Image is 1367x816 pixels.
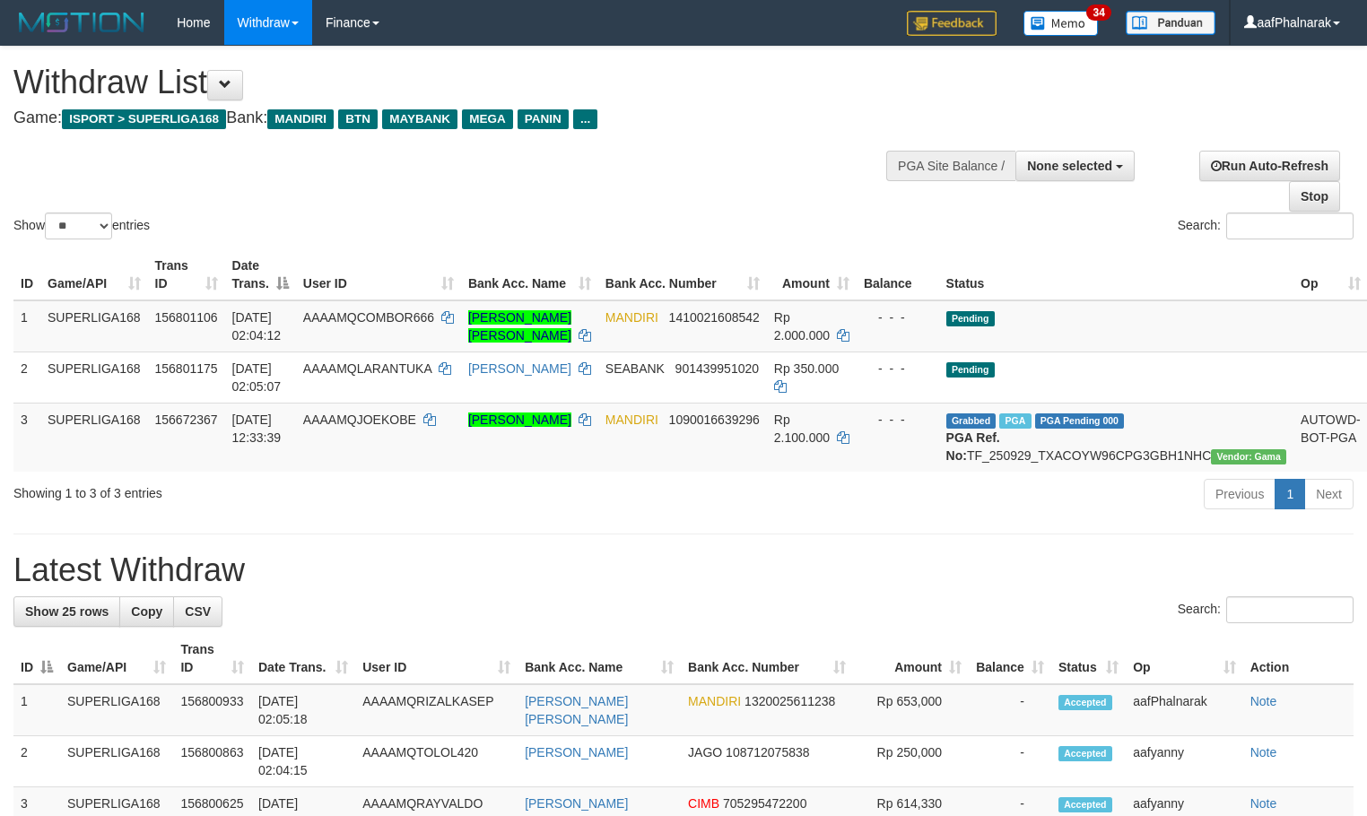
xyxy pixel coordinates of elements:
[355,633,518,684] th: User ID: activate to sort column ascending
[173,684,251,736] td: 156800933
[155,412,218,427] span: 156672367
[1086,4,1110,21] span: 34
[40,352,148,403] td: SUPERLIGA168
[969,633,1051,684] th: Balance: activate to sort column ascending
[605,310,658,325] span: MANDIRI
[1204,479,1276,509] a: Previous
[669,412,760,427] span: Copy 1090016639296 to clipboard
[688,796,719,811] span: CIMB
[13,9,150,36] img: MOTION_logo.png
[1289,181,1340,212] a: Stop
[907,11,997,36] img: Feedback.jpg
[1199,151,1340,181] a: Run Auto-Refresh
[462,109,513,129] span: MEGA
[185,604,211,619] span: CSV
[864,360,932,378] div: - - -
[999,413,1031,429] span: Marked by aafsengchandara
[45,213,112,239] select: Showentries
[605,412,658,427] span: MANDIRI
[1126,633,1242,684] th: Op: activate to sort column ascending
[675,361,759,376] span: Copy 901439951020 to clipboard
[939,403,1293,472] td: TF_250929_TXACOYW96CPG3GBH1NHC
[267,109,334,129] span: MANDIRI
[173,596,222,627] a: CSV
[355,684,518,736] td: AAAAMQRIZALKASEP
[303,412,416,427] span: AAAAMQJOEKOBE
[525,745,628,760] a: [PERSON_NAME]
[232,361,282,394] span: [DATE] 02:05:07
[1035,413,1125,429] span: PGA Pending
[1275,479,1305,509] a: 1
[518,633,681,684] th: Bank Acc. Name: activate to sort column ascending
[461,249,598,300] th: Bank Acc. Name: activate to sort column ascending
[13,300,40,352] td: 1
[1023,11,1099,36] img: Button%20Memo.svg
[939,249,1293,300] th: Status
[681,633,853,684] th: Bank Acc. Number: activate to sort column ascending
[1243,633,1354,684] th: Action
[296,249,461,300] th: User ID: activate to sort column ascending
[598,249,767,300] th: Bank Acc. Number: activate to sort column ascending
[40,249,148,300] th: Game/API: activate to sort column ascending
[774,412,830,445] span: Rp 2.100.000
[1304,479,1354,509] a: Next
[605,361,665,376] span: SEABANK
[1051,633,1126,684] th: Status: activate to sort column ascending
[946,362,995,378] span: Pending
[60,736,173,787] td: SUPERLIGA168
[1126,736,1242,787] td: aafyanny
[468,412,571,427] a: [PERSON_NAME]
[173,736,251,787] td: 156800863
[13,684,60,736] td: 1
[131,604,162,619] span: Copy
[355,736,518,787] td: AAAAMQTOLOL420
[40,300,148,352] td: SUPERLIGA168
[13,352,40,403] td: 2
[225,249,296,300] th: Date Trans.: activate to sort column descending
[774,361,839,376] span: Rp 350.000
[468,361,571,376] a: [PERSON_NAME]
[13,633,60,684] th: ID: activate to sort column descending
[382,109,457,129] span: MAYBANK
[1250,694,1277,708] a: Note
[969,684,1051,736] td: -
[864,411,932,429] div: - - -
[13,736,60,787] td: 2
[1226,213,1354,239] input: Search:
[1058,746,1112,761] span: Accepted
[886,151,1015,181] div: PGA Site Balance /
[767,249,857,300] th: Amount: activate to sort column ascending
[853,684,969,736] td: Rp 653,000
[864,308,932,326] div: - - -
[1211,449,1286,464] span: Vendor URL: https://trx31.1velocity.biz
[744,694,835,708] span: Copy 1320025611238 to clipboard
[303,310,434,325] span: AAAAMQCOMBOR666
[62,109,226,129] span: ISPORT > SUPERLIGA168
[1015,151,1135,181] button: None selected
[946,413,997,429] span: Grabbed
[251,684,355,736] td: [DATE] 02:05:18
[1058,695,1112,710] span: Accepted
[1250,745,1277,760] a: Note
[60,633,173,684] th: Game/API: activate to sort column ascending
[853,736,969,787] td: Rp 250,000
[13,477,556,502] div: Showing 1 to 3 of 3 entries
[155,361,218,376] span: 156801175
[303,361,431,376] span: AAAAMQLARANTUKA
[40,403,148,472] td: SUPERLIGA168
[1126,11,1215,35] img: panduan.png
[13,249,40,300] th: ID
[13,403,40,472] td: 3
[857,249,939,300] th: Balance
[251,633,355,684] th: Date Trans.: activate to sort column ascending
[13,552,1354,588] h1: Latest Withdraw
[1178,596,1354,623] label: Search:
[688,745,722,760] span: JAGO
[1058,797,1112,812] span: Accepted
[726,745,809,760] span: Copy 108712075838 to clipboard
[232,310,282,343] span: [DATE] 02:04:12
[669,310,760,325] span: Copy 1410021608542 to clipboard
[1226,596,1354,623] input: Search:
[25,604,109,619] span: Show 25 rows
[946,311,995,326] span: Pending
